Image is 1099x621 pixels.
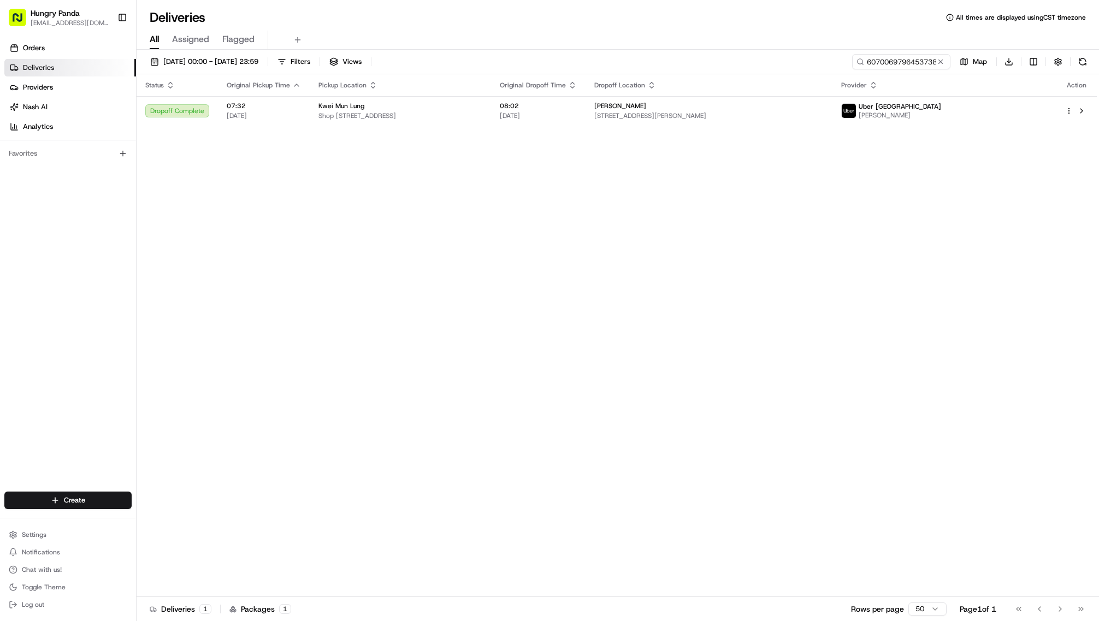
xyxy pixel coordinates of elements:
div: Packages [229,604,291,614]
a: Nash AI [4,98,136,116]
span: All times are displayed using CST timezone [956,13,1086,22]
span: Provider [841,81,867,90]
button: [EMAIL_ADDRESS][DOMAIN_NAME] [31,19,109,27]
span: [PERSON_NAME] [594,102,646,110]
a: Analytics [4,118,136,135]
span: Log out [22,600,44,609]
div: 1 [279,604,291,614]
div: Page 1 of 1 [960,604,996,614]
span: Providers [23,82,53,92]
span: Nash AI [23,102,48,112]
a: Orders [4,39,136,57]
button: Hungry Panda[EMAIL_ADDRESS][DOMAIN_NAME] [4,4,113,31]
button: [DATE] 00:00 - [DATE] 23:59 [145,54,263,69]
h1: Deliveries [150,9,205,26]
span: Kwei Mun Lung [318,102,364,110]
span: Create [64,495,85,505]
span: Deliveries [23,63,54,73]
div: Action [1065,81,1088,90]
p: Rows per page [851,604,904,614]
span: Assigned [172,33,209,46]
span: Pickup Location [318,81,367,90]
div: Favorites [4,145,132,162]
span: [DATE] 00:00 - [DATE] 23:59 [163,57,258,67]
span: [DATE] [500,111,577,120]
span: Map [973,57,987,67]
button: Settings [4,527,132,542]
button: Create [4,492,132,509]
span: Original Dropoff Time [500,81,566,90]
span: Views [342,57,362,67]
a: Deliveries [4,59,136,76]
span: Flagged [222,33,255,46]
button: Refresh [1075,54,1090,69]
span: All [150,33,159,46]
a: Providers [4,79,136,96]
button: Chat with us! [4,562,132,577]
span: Analytics [23,122,53,132]
span: Toggle Theme [22,583,66,592]
span: Uber [GEOGRAPHIC_DATA] [859,102,941,111]
span: 07:32 [227,102,301,110]
span: Status [145,81,164,90]
span: Settings [22,530,46,539]
span: Filters [291,57,310,67]
span: [PERSON_NAME] [859,111,941,120]
button: Notifications [4,545,132,560]
div: 1 [199,604,211,614]
span: Notifications [22,548,60,557]
span: 08:02 [500,102,577,110]
button: Views [324,54,367,69]
img: uber-new-logo.jpeg [842,104,856,118]
button: Map [955,54,992,69]
button: Log out [4,597,132,612]
span: Original Pickup Time [227,81,290,90]
button: Toggle Theme [4,579,132,595]
input: Type to search [852,54,950,69]
button: Hungry Panda [31,8,80,19]
span: Chat with us! [22,565,62,574]
span: Shop [STREET_ADDRESS] [318,111,482,120]
button: Filters [273,54,315,69]
span: Dropoff Location [594,81,645,90]
div: Deliveries [150,604,211,614]
span: [STREET_ADDRESS][PERSON_NAME] [594,111,824,120]
span: Orders [23,43,45,53]
span: [DATE] [227,111,301,120]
